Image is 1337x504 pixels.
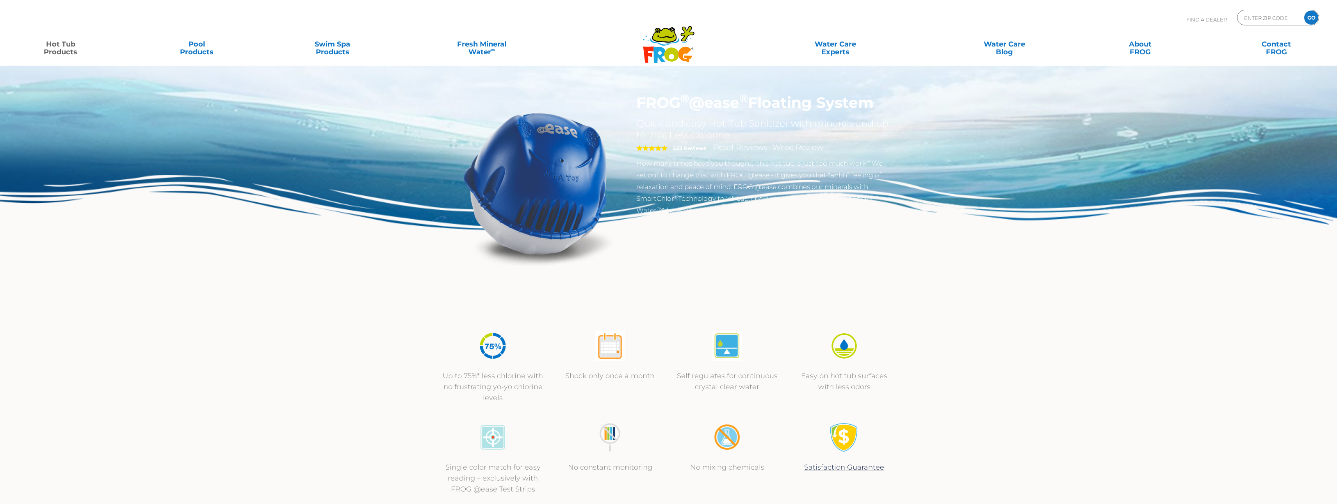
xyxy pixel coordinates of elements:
[416,36,548,52] a: Fresh MineralWater∞
[1088,36,1193,52] a: AboutFROG
[830,331,859,361] img: icon-atease-easy-on
[830,423,859,452] img: Satisfaction Guarantee Icon
[712,331,742,361] img: atease-icon-self-regulates
[677,370,778,392] p: Self regulates for continuous crystal clear water
[595,423,625,452] img: no-constant-monitoring1
[636,145,668,151] span: 5
[952,36,1057,52] a: Water CareBlog
[442,370,544,403] p: Up to 75%* less chlorine with no frustrating yo-yo chlorine levels
[446,94,625,273] img: hot-tub-product-atease-system.png
[559,462,661,473] p: No constant monitoring
[773,143,823,152] a: Write Review
[769,144,771,152] span: |
[750,36,921,52] a: Water CareExperts
[478,423,507,452] img: icon-atease-color-match
[478,331,507,361] img: icon-atease-75percent-less
[680,91,689,105] sup: ®
[559,370,661,381] p: Shock only once a month
[804,463,884,472] a: Satisfaction Guarantee
[1186,10,1227,29] p: Find A Dealer
[144,36,249,52] a: PoolProducts
[442,462,544,495] p: Single color match for easy reading – exclusively with FROG @ease Test Strips
[677,462,778,473] p: No mixing chemicals
[280,36,385,52] a: Swim SpaProducts
[712,423,742,452] img: no-mixing1
[794,370,895,392] p: Easy on hot tub surfaces with less odors
[491,46,495,53] sup: ∞
[1223,36,1329,52] a: ContactFROG
[639,16,699,63] img: Frog Products Logo
[636,94,891,112] h1: FROG @ease Floating System
[636,118,891,141] h2: Quick and easy Hot Tub Sanitizer with minerals and up to 75% Less Chlorine
[714,143,767,152] a: Read Reviews
[595,331,625,361] img: atease-icon-shock-once
[673,145,706,151] strong: 523 Reviews
[1304,11,1318,25] input: GO
[636,157,891,239] p: How many times have you thought, “this hot tub is just too much work!” We set out to change that ...
[8,36,114,52] a: Hot TubProducts
[739,91,748,105] sup: ®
